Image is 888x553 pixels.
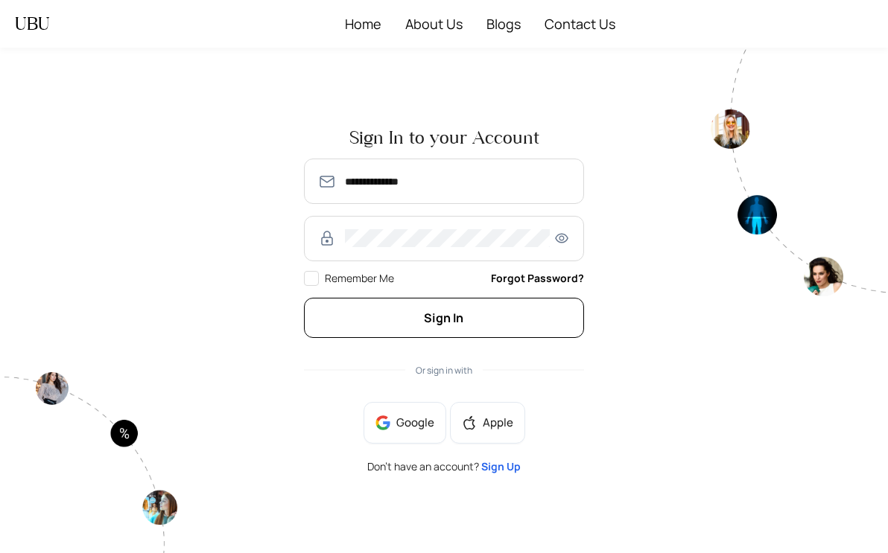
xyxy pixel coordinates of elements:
span: Sign In [424,310,463,326]
img: authpagecirlce2-Tt0rwQ38.png [711,48,888,296]
button: Sign In [304,298,584,337]
a: Sign Up [481,459,521,473]
img: google-BnAmSPDJ.png [375,415,390,430]
img: RzWbU6KsXbv8M5bTtlu7p38kHlzSfb4MlcTUAAAAASUVORK5CYII= [318,229,336,247]
span: Or sign in with [416,364,472,377]
a: Forgot Password? [491,270,584,287]
span: Don’t have an account? [367,461,521,472]
button: Google [364,402,446,444]
span: Remember Me [325,271,394,285]
span: Apple [483,415,513,431]
span: eye [553,231,571,245]
span: Sign In to your Account [304,129,584,147]
span: Google [396,415,434,431]
button: appleApple [450,402,525,444]
span: apple [462,415,477,430]
img: SmmOVPU3il4LzjOz1YszJ8A9TzvK+6qU9RAAAAAElFTkSuQmCC [318,173,336,191]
